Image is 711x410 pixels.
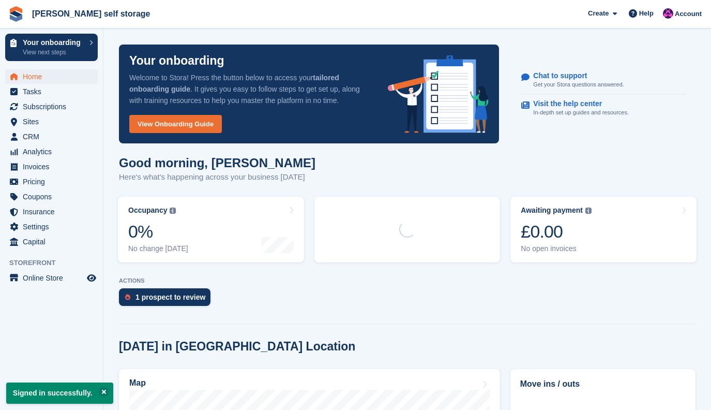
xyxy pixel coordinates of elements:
img: stora-icon-8386f47178a22dfd0bd8f6a31ec36ba5ce8667c1dd55bd0f319d3a0aa187defe.svg [8,6,24,22]
a: Your onboarding View next steps [5,34,98,61]
img: icon-info-grey-7440780725fd019a000dd9b08b2336e03edf1995a4989e88bcd33f0948082b44.svg [585,208,592,214]
div: No change [DATE] [128,244,188,253]
a: menu [5,204,98,219]
a: menu [5,129,98,144]
p: Get your Stora questions answered. [533,80,624,89]
a: menu [5,159,98,174]
span: Help [639,8,654,19]
a: Visit the help center In-depth set up guides and resources. [521,94,686,122]
a: Preview store [85,272,98,284]
a: Awaiting payment £0.00 No open invoices [510,197,697,262]
p: Here's what's happening across your business [DATE] [119,171,315,183]
img: prospect-51fa495bee0391a8d652442698ab0144808aea92771e9ea1ae160a38d050c398.svg [125,294,130,300]
div: 0% [128,221,188,242]
div: 1 prospect to review [135,293,205,301]
span: Insurance [23,204,85,219]
span: Subscriptions [23,99,85,114]
a: menu [5,99,98,114]
span: Tasks [23,84,85,99]
p: In-depth set up guides and resources. [533,108,629,117]
a: menu [5,219,98,234]
span: Pricing [23,174,85,189]
span: Capital [23,235,85,249]
a: menu [5,144,98,159]
h1: Good morning, [PERSON_NAME] [119,156,315,170]
a: [PERSON_NAME] self storage [28,5,155,22]
a: Occupancy 0% No change [DATE] [118,197,304,262]
a: menu [5,69,98,84]
p: Your onboarding [23,39,84,46]
span: Home [23,69,85,84]
div: No open invoices [521,244,592,253]
h2: [DATE] in [GEOGRAPHIC_DATA] Location [119,340,355,354]
h2: Move ins / outs [520,378,686,390]
p: Welcome to Stora! Press the button below to access your . It gives you easy to follow steps to ge... [129,72,371,106]
a: Chat to support Get your Stora questions answered. [521,66,686,95]
span: Account [675,9,702,19]
span: Coupons [23,189,85,204]
div: Occupancy [128,206,167,215]
p: Your onboarding [129,55,224,67]
p: Visit the help center [533,99,621,108]
a: menu [5,189,98,204]
span: Storefront [9,258,103,268]
p: Chat to support [533,71,615,80]
span: Online Store [23,271,85,285]
a: menu [5,271,98,285]
p: Signed in successfully. [6,383,113,404]
a: 1 prospect to review [119,288,216,311]
span: Create [588,8,609,19]
a: menu [5,174,98,189]
a: menu [5,235,98,249]
a: menu [5,114,98,129]
img: icon-info-grey-7440780725fd019a000dd9b08b2336e03edf1995a4989e88bcd33f0948082b44.svg [170,208,176,214]
a: View Onboarding Guide [129,115,222,133]
span: Settings [23,219,85,234]
p: View next steps [23,48,84,57]
span: Invoices [23,159,85,174]
img: onboarding-info-6c161a55d2c0e0a8cae90662b2fe09162a5109e8cc188191df67fb4f79e88e88.svg [388,55,489,133]
p: ACTIONS [119,277,695,284]
h2: Map [129,378,146,388]
a: menu [5,84,98,99]
span: Analytics [23,144,85,159]
img: Yvonne Henderson [663,8,673,19]
div: £0.00 [521,221,592,242]
div: Awaiting payment [521,206,583,215]
span: Sites [23,114,85,129]
span: CRM [23,129,85,144]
